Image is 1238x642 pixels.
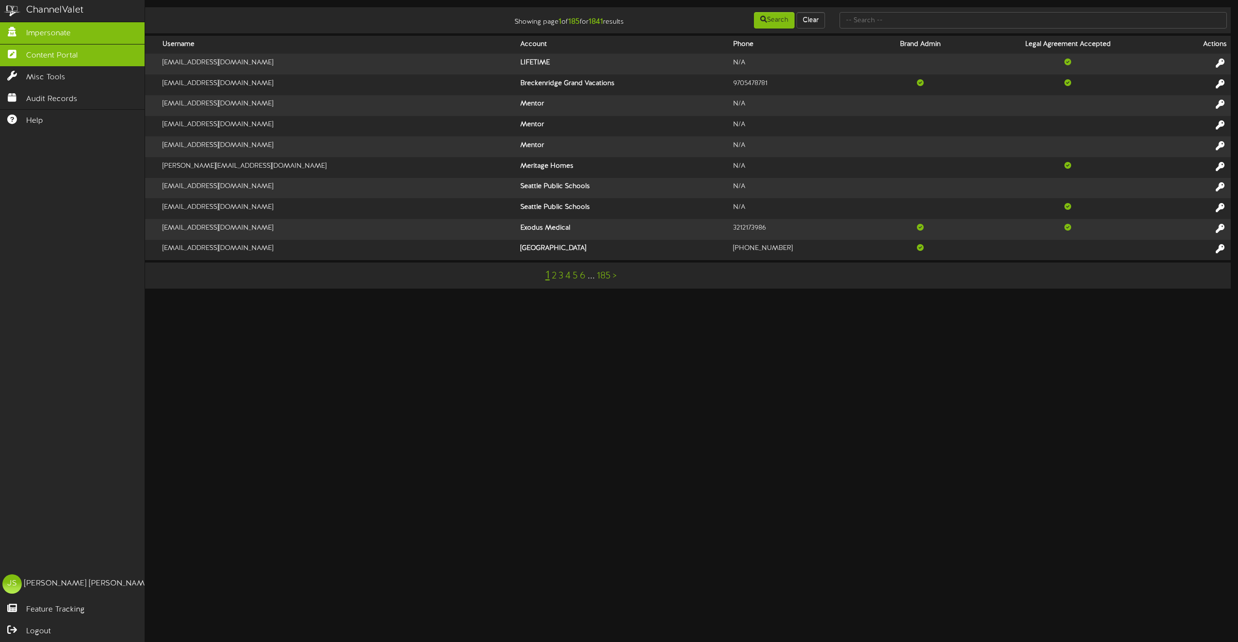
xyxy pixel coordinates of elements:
a: 1 [545,269,550,282]
td: [EMAIL_ADDRESS][DOMAIN_NAME] [159,54,516,74]
a: 6 [580,271,586,281]
th: Mentor [516,136,729,157]
th: Mentor [516,116,729,137]
div: Showing page of for results [430,11,631,28]
strong: 1841 [589,17,603,26]
a: 2 [552,271,557,281]
th: LIFETIME [516,54,729,74]
td: N/A [729,198,870,219]
strong: 185 [568,17,580,26]
td: N/A [729,116,870,137]
td: 3212173986 [729,219,870,240]
button: Clear [796,12,825,29]
a: 4 [565,271,571,281]
td: 9705478781 [729,74,870,95]
th: Breckenridge Grand Vacations [516,74,729,95]
td: [EMAIL_ADDRESS][DOMAIN_NAME] [159,178,516,199]
div: [PERSON_NAME] [PERSON_NAME] [24,578,151,589]
td: N/A [729,178,870,199]
th: Brand Admin [870,36,971,54]
span: Content Portal [26,50,78,61]
th: Actions [1165,36,1231,54]
th: Username [159,36,516,54]
td: [EMAIL_ADDRESS][DOMAIN_NAME] [159,136,516,157]
th: Seattle Public Schools [516,178,729,199]
input: -- Search -- [840,12,1227,29]
a: 185 [597,271,611,281]
a: 5 [573,271,578,281]
span: Feature Tracking [26,604,85,615]
span: Misc Tools [26,72,65,83]
td: [EMAIL_ADDRESS][DOMAIN_NAME] [159,95,516,116]
td: N/A [729,157,870,178]
th: Account [516,36,729,54]
th: Phone [729,36,870,54]
th: Seattle Public Schools [516,198,729,219]
button: Search [754,12,795,29]
td: [PHONE_NUMBER] [729,240,870,260]
a: 3 [559,271,563,281]
td: [EMAIL_ADDRESS][DOMAIN_NAME] [159,74,516,95]
th: Meritage Homes [516,157,729,178]
a: ... [588,271,595,281]
th: Exodus Medical [516,219,729,240]
span: Logout [26,626,51,637]
td: [EMAIL_ADDRESS][DOMAIN_NAME] [159,240,516,260]
th: Mentor [516,95,729,116]
td: N/A [729,54,870,74]
span: Audit Records [26,94,77,105]
td: [EMAIL_ADDRESS][DOMAIN_NAME] [159,219,516,240]
td: [PERSON_NAME][EMAIL_ADDRESS][DOMAIN_NAME] [159,157,516,178]
td: N/A [729,136,870,157]
a: > [613,271,617,281]
td: [EMAIL_ADDRESS][DOMAIN_NAME] [159,116,516,137]
span: Help [26,116,43,127]
div: ChannelValet [26,3,84,17]
td: [EMAIL_ADDRESS][DOMAIN_NAME] [159,198,516,219]
th: [GEOGRAPHIC_DATA] [516,240,729,260]
td: N/A [729,95,870,116]
th: Legal Agreement Accepted [971,36,1165,54]
strong: 1 [559,17,561,26]
div: JS [2,574,22,594]
span: Impersonate [26,28,71,39]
